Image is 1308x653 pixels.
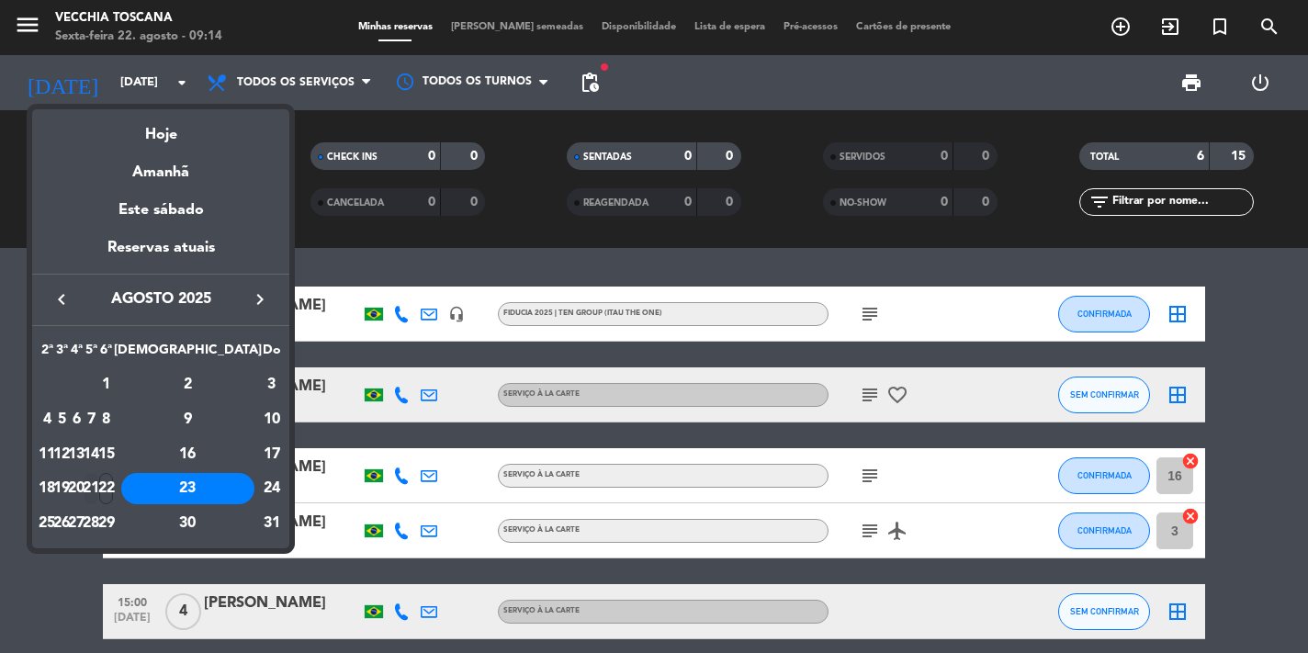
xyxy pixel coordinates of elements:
td: 19 de agosto de 2025 [54,471,69,506]
div: 4 [40,404,54,435]
div: Hoje [32,109,289,147]
div: 6 [70,404,84,435]
td: 25 de agosto de 2025 [39,506,54,541]
td: AGO [39,367,99,402]
div: 9 [121,404,254,435]
td: 22 de agosto de 2025 [99,471,114,506]
div: 19 [55,473,69,504]
div: 27 [70,508,84,539]
td: 20 de agosto de 2025 [69,471,84,506]
td: 23 de agosto de 2025 [114,471,262,506]
td: 26 de agosto de 2025 [54,506,69,541]
th: Sexta-feira [99,340,114,368]
div: 10 [263,404,281,435]
td: 15 de agosto de 2025 [99,437,114,472]
button: keyboard_arrow_left [45,287,78,311]
div: 2 [121,369,254,400]
div: 12 [55,439,69,470]
td: 16 de agosto de 2025 [114,437,262,472]
div: 14 [85,439,98,470]
td: 2 de agosto de 2025 [114,367,262,402]
td: 28 de agosto de 2025 [84,506,98,541]
td: 10 de agosto de 2025 [262,402,282,437]
button: keyboard_arrow_right [243,287,276,311]
td: 13 de agosto de 2025 [69,437,84,472]
div: 26 [55,508,69,539]
div: 16 [121,439,254,470]
div: 5 [55,404,69,435]
div: 3 [263,369,281,400]
td: 18 de agosto de 2025 [39,471,54,506]
span: agosto 2025 [78,287,243,311]
div: 25 [40,508,54,539]
div: 29 [99,508,113,539]
div: 31 [263,508,281,539]
th: Quinta-feira [84,340,98,368]
div: 8 [99,404,113,435]
div: Este sábado [32,185,289,236]
div: Amanhã [32,147,289,185]
th: Quarta-feira [69,340,84,368]
div: 22 [99,473,113,504]
td: 8 de agosto de 2025 [99,402,114,437]
td: 31 de agosto de 2025 [262,506,282,541]
div: 17 [263,439,281,470]
td: 6 de agosto de 2025 [69,402,84,437]
div: 20 [70,473,84,504]
td: 11 de agosto de 2025 [39,437,54,472]
td: 21 de agosto de 2025 [84,471,98,506]
td: 24 de agosto de 2025 [262,471,282,506]
div: 7 [85,404,98,435]
div: 11 [40,439,54,470]
div: 13 [70,439,84,470]
div: 15 [99,439,113,470]
div: 21 [85,473,98,504]
th: Sábado [114,340,262,368]
i: keyboard_arrow_right [249,288,271,310]
div: 24 [263,473,281,504]
i: keyboard_arrow_left [51,288,73,310]
td: 12 de agosto de 2025 [54,437,69,472]
td: 29 de agosto de 2025 [99,506,114,541]
div: 28 [85,508,98,539]
div: 1 [99,369,113,400]
td: 3 de agosto de 2025 [262,367,282,402]
td: 5 de agosto de 2025 [54,402,69,437]
td: 7 de agosto de 2025 [84,402,98,437]
th: Segunda-feira [39,340,54,368]
div: 18 [40,473,54,504]
div: 23 [121,473,254,504]
td: 17 de agosto de 2025 [262,437,282,472]
td: 14 de agosto de 2025 [84,437,98,472]
div: 30 [121,508,254,539]
th: Terça-feira [54,340,69,368]
td: 30 de agosto de 2025 [114,506,262,541]
td: 27 de agosto de 2025 [69,506,84,541]
td: 4 de agosto de 2025 [39,402,54,437]
div: Reservas atuais [32,236,289,274]
td: 1 de agosto de 2025 [99,367,114,402]
td: 9 de agosto de 2025 [114,402,262,437]
th: Domingo [262,340,282,368]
